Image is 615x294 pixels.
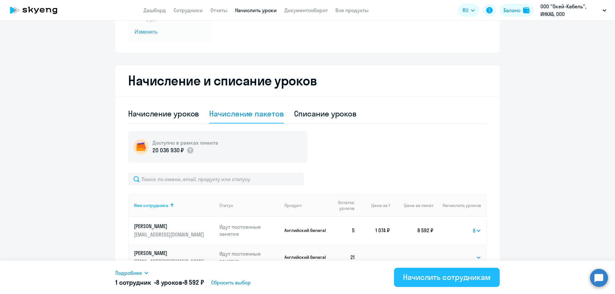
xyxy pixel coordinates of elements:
[284,203,302,208] div: Продукт
[537,3,610,18] button: ООО "Окей-Кабель", ИНКАБ, ООО
[128,108,199,119] div: Начисление уроков
[219,223,280,237] p: Идут постоянные занятия
[134,250,214,265] a: [PERSON_NAME][EMAIL_ADDRESS][DOMAIN_NAME]
[134,223,206,230] p: [PERSON_NAME]
[390,194,433,217] th: Цена за пакет
[133,139,149,155] img: wallet-circle.png
[500,4,533,17] button: Балансbalance
[134,203,214,208] div: Имя сотрудника
[333,200,360,211] div: Остаток уроков
[152,139,218,146] h5: Доступно в рамках лимита
[156,278,182,286] span: 8 уроков
[284,7,328,13] a: Документооборот
[360,194,390,217] th: Цена за 1
[284,203,328,208] div: Продукт
[335,7,369,13] a: Все продукты
[403,272,491,282] div: Начислить сотрудникам
[504,6,521,14] div: Баланс
[134,258,206,265] p: [EMAIL_ADDRESS][DOMAIN_NAME]
[219,203,280,208] div: Статус
[152,146,184,155] p: 20 036 930 ₽
[115,269,142,277] span: Подробнее
[390,217,433,244] td: 8 592 ₽
[328,217,360,244] td: 5
[523,7,529,13] img: balance
[333,200,355,211] span: Остаток уроков
[433,194,486,217] th: Начислить уроков
[134,203,168,208] div: Имя сотрудника
[134,223,214,238] a: [PERSON_NAME][EMAIL_ADDRESS][DOMAIN_NAME]
[184,278,204,286] span: 8 592 ₽
[174,7,203,13] a: Сотрудники
[143,7,166,13] a: Дашборд
[360,217,390,244] td: 1 074 ₽
[134,231,206,238] p: [EMAIL_ADDRESS][DOMAIN_NAME]
[211,279,251,286] span: Сбросить выбор
[284,227,328,233] p: Английский General
[219,203,233,208] div: Статус
[284,254,328,260] p: Английский General
[328,244,360,271] td: 21
[210,7,227,13] a: Отчеты
[294,108,357,119] div: Списание уроков
[128,73,487,88] h2: Начисление и списание уроков
[128,173,304,186] input: Поиск по имени, email, продукту или статусу
[235,7,277,13] a: Начислить уроки
[219,250,280,264] p: Идут постоянные занятия
[135,28,206,36] span: Изменить
[209,108,283,119] div: Начисление пакетов
[115,278,204,287] h5: 1 сотрудник • •
[458,4,479,17] button: RU
[540,3,600,18] p: ООО "Окей-Кабель", ИНКАБ, ООО
[134,250,206,257] p: [PERSON_NAME]
[394,268,500,287] button: Начислить сотрудникам
[463,6,468,14] span: RU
